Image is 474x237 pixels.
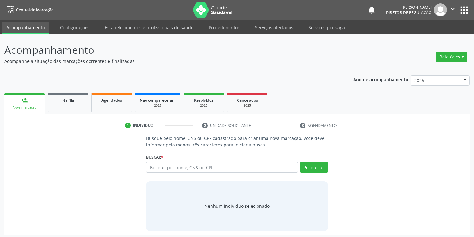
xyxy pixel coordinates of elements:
p: Busque pelo nome, CNS ou CPF cadastrado para criar uma nova marcação. Você deve informar pelo men... [146,135,328,148]
button: Pesquisar [300,162,328,173]
div: Nova marcação [9,105,40,110]
a: Estabelecimentos e profissionais de saúde [100,22,198,33]
label: Buscar [146,152,163,162]
a: Serviços ofertados [251,22,298,33]
input: Busque por nome, CNS ou CPF [146,162,298,173]
img: img [434,3,447,16]
button: Relatórios [436,52,467,62]
p: Ano de acompanhamento [353,75,408,83]
div: person_add [21,97,28,104]
a: Central de Marcação [4,5,53,15]
span: Na fila [62,98,74,103]
span: Agendados [101,98,122,103]
a: Acompanhamento [2,22,49,34]
button: notifications [367,6,376,14]
button: apps [459,5,470,16]
span: Não compareceram [140,98,176,103]
div: 2025 [140,103,176,108]
div: Indivíduo [133,123,154,128]
span: Resolvidos [194,98,213,103]
span: Diretor de regulação [386,10,432,15]
div: 2025 [188,103,219,108]
i:  [449,6,456,12]
a: Serviços por vaga [304,22,349,33]
span: Cancelados [237,98,258,103]
p: Acompanhamento [4,42,330,58]
span: Central de Marcação [16,7,53,12]
p: Acompanhe a situação das marcações correntes e finalizadas [4,58,330,64]
div: 2025 [232,103,263,108]
div: [PERSON_NAME] [386,5,432,10]
a: Procedimentos [204,22,244,33]
button:  [447,3,459,16]
div: Nenhum indivíduo selecionado [204,203,270,209]
div: 1 [125,123,131,128]
a: Configurações [56,22,94,33]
